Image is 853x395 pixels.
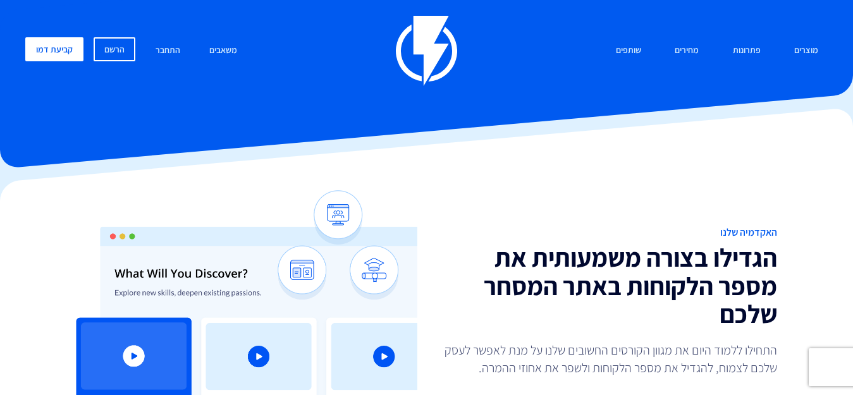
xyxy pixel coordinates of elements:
[785,37,828,64] a: מוצרים
[606,37,651,64] a: שותפים
[723,37,770,64] a: פתרונות
[200,37,247,64] a: משאבים
[94,37,135,61] a: הרשם
[436,227,778,238] h1: האקדמיה שלנו
[436,341,778,377] p: התחילו ללמוד היום את מגוון הקורסים החשובים שלנו על מנת לאפשר לעסק שלכם לצמוח, להגדיל את מספר הלקו...
[25,37,83,61] a: קביעת דמו
[436,244,778,329] h2: הגדילו בצורה משמעותית את מספר הלקוחות באתר המסחר שלכם
[146,37,190,64] a: התחבר
[665,37,708,64] a: מחירים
